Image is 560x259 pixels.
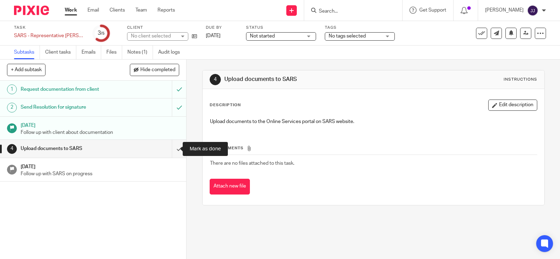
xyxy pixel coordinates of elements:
[130,64,179,76] button: Hide completed
[98,29,105,37] div: 3
[21,120,180,129] h1: [DATE]
[250,34,275,39] span: Not started
[7,103,17,113] div: 2
[127,25,197,30] label: Client
[65,7,77,14] a: Work
[224,76,388,83] h1: Upload documents to SARS
[82,46,101,59] a: Emails
[210,74,221,85] div: 4
[140,67,175,73] span: Hide completed
[210,146,244,150] span: Attachments
[210,179,250,195] button: Attach new file
[106,46,122,59] a: Files
[210,118,537,125] p: Upload documents to the Online Services portal on SARS website.
[21,84,117,95] h1: Request documentation from client
[246,25,316,30] label: Status
[488,100,537,111] button: Edit description
[504,77,537,82] div: Instructions
[101,32,105,35] small: /5
[14,46,40,59] a: Subtasks
[210,102,241,108] p: Description
[157,7,175,14] a: Reports
[7,64,45,76] button: + Add subtask
[318,8,381,15] input: Search
[21,162,180,170] h1: [DATE]
[206,25,237,30] label: Due by
[14,6,49,15] img: Pixie
[329,34,366,39] span: No tags selected
[527,5,538,16] img: svg%3E
[110,7,125,14] a: Clients
[131,33,176,40] div: No client selected
[206,33,220,38] span: [DATE]
[135,7,147,14] a: Team
[21,102,117,113] h1: Send Resolution for signature
[485,7,524,14] p: [PERSON_NAME]
[21,143,117,154] h1: Upload documents to SARS
[45,46,76,59] a: Client tasks
[14,32,84,39] div: SARS - Representative taxpayer
[419,8,446,13] span: Get Support
[7,84,17,94] div: 1
[21,170,180,177] p: Follow up with SARS on progress
[14,32,84,39] div: SARS - Representative [PERSON_NAME]
[21,129,180,136] p: Follow up with client about documentation
[325,25,395,30] label: Tags
[127,46,153,59] a: Notes (1)
[87,7,99,14] a: Email
[7,144,17,154] div: 4
[210,161,294,166] span: There are no files attached to this task.
[14,25,84,30] label: Task
[158,46,185,59] a: Audit logs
